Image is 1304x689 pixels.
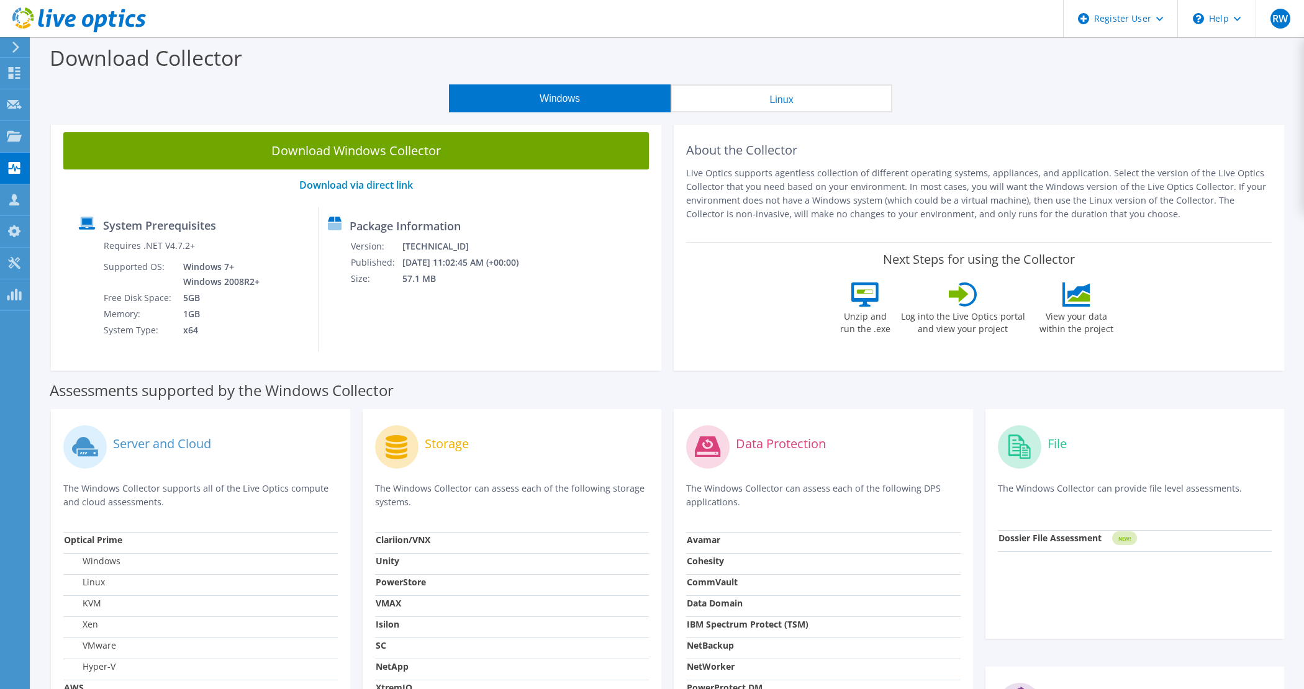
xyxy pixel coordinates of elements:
td: System Type: [103,322,174,338]
label: File [1048,438,1067,450]
td: [DATE] 11:02:45 AM (+00:00) [402,254,535,271]
td: Version: [350,238,402,254]
td: Size: [350,271,402,287]
label: Server and Cloud [113,438,211,450]
td: 1GB [174,306,262,322]
strong: IBM Spectrum Protect (TSM) [687,618,808,630]
p: The Windows Collector can assess each of the following storage systems. [375,482,650,509]
label: Package Information [350,220,461,232]
button: Windows [449,84,671,112]
p: The Windows Collector supports all of the Live Optics compute and cloud assessments. [63,482,338,509]
button: Linux [671,84,892,112]
td: [TECHNICAL_ID] [402,238,535,254]
strong: Optical Prime [64,534,122,546]
strong: Cohesity [687,555,724,567]
label: Log into the Live Optics portal and view your project [900,307,1026,335]
label: System Prerequisites [103,219,216,232]
strong: Clariion/VNX [376,534,430,546]
td: Supported OS: [103,259,174,290]
label: Xen [64,618,98,631]
td: Published: [350,254,402,271]
label: Assessments supported by the Windows Collector [50,384,394,397]
svg: \n [1193,13,1204,24]
label: Download Collector [50,43,242,72]
td: Memory: [103,306,174,322]
strong: NetBackup [687,639,734,651]
tspan: NEW! [1118,535,1130,542]
strong: NetWorker [687,660,735,672]
label: Linux [64,576,105,588]
strong: VMAX [376,597,401,609]
strong: Avamar [687,534,720,546]
label: Requires .NET V4.7.2+ [104,240,195,252]
td: 5GB [174,290,262,306]
p: Live Optics supports agentless collection of different operating systems, appliances, and applica... [686,166,1272,221]
a: Download Windows Collector [63,132,649,169]
strong: Data Domain [687,597,743,609]
label: Windows [64,555,120,567]
label: Hyper-V [64,660,115,673]
td: x64 [174,322,262,338]
p: The Windows Collector can provide file level assessments. [998,482,1272,507]
strong: NetApp [376,660,409,672]
strong: PowerStore [376,576,426,588]
label: KVM [64,597,101,610]
label: Unzip and run the .exe [837,307,894,335]
label: Data Protection [736,438,826,450]
label: VMware [64,639,116,652]
label: Next Steps for using the Collector [883,252,1075,267]
strong: Dossier File Assessment [998,532,1102,544]
td: Windows 7+ Windows 2008R2+ [174,259,262,290]
td: Free Disk Space: [103,290,174,306]
strong: Unity [376,555,399,567]
span: RW [1270,9,1290,29]
label: Storage [425,438,469,450]
h2: About the Collector [686,143,1272,158]
a: Download via direct link [299,178,413,192]
label: View your data within the project [1032,307,1121,335]
td: 57.1 MB [402,271,535,287]
p: The Windows Collector can assess each of the following DPS applications. [686,482,961,509]
strong: Isilon [376,618,399,630]
strong: SC [376,639,386,651]
strong: CommVault [687,576,738,588]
